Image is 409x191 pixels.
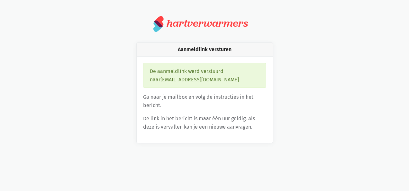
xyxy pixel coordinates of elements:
[143,114,266,131] p: De link in het bericht is maar één uur geldig. Als deze is vervallen kan je een nieuwe aanvragen.
[153,15,256,32] a: hartverwarmers
[143,63,266,88] div: De aanmeldlink werd verstuurd naar [EMAIL_ADDRESS][DOMAIN_NAME]
[153,15,164,32] img: logo.svg
[167,17,248,29] div: hartverwarmers
[143,93,266,109] p: Ga naar je mailbox en volg de instructies in het bericht.
[137,43,273,57] div: Aanmeldlink versturen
